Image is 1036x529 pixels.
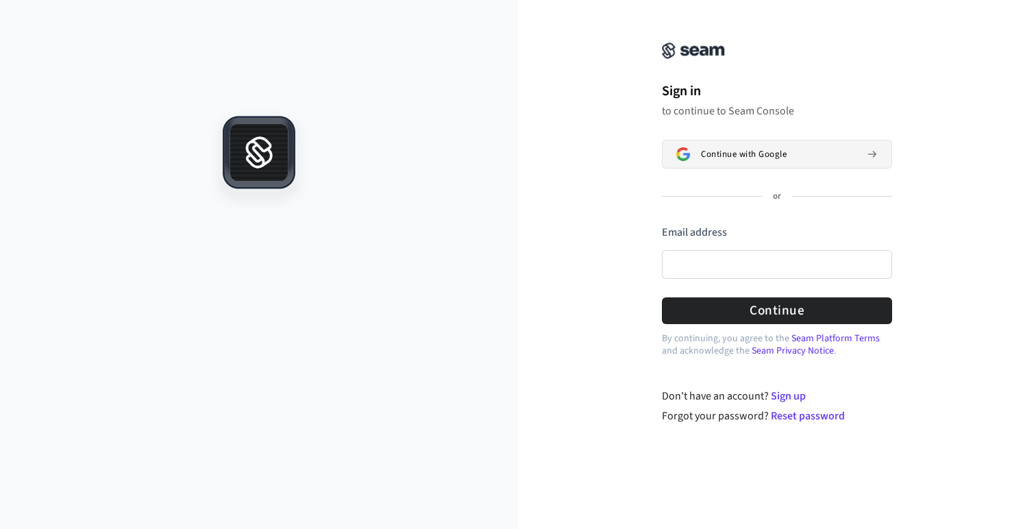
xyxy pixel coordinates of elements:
img: Seam Console [662,42,725,59]
p: or [773,190,781,203]
a: Seam Platform Terms [791,332,880,345]
div: Don't have an account? [662,388,893,404]
p: By continuing, you agree to the and acknowledge the . [662,332,892,357]
a: Sign up [771,389,806,404]
a: Reset password [771,408,845,423]
a: Seam Privacy Notice [752,344,834,358]
span: Continue with Google [701,149,787,160]
button: Sign in with GoogleContinue with Google [662,140,892,169]
div: Forgot your password? [662,408,893,424]
h1: Sign in [662,81,892,101]
button: Continue [662,297,892,324]
p: to continue to Seam Console [662,104,892,118]
img: Sign in with Google [676,147,690,161]
label: Email address [662,225,727,240]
